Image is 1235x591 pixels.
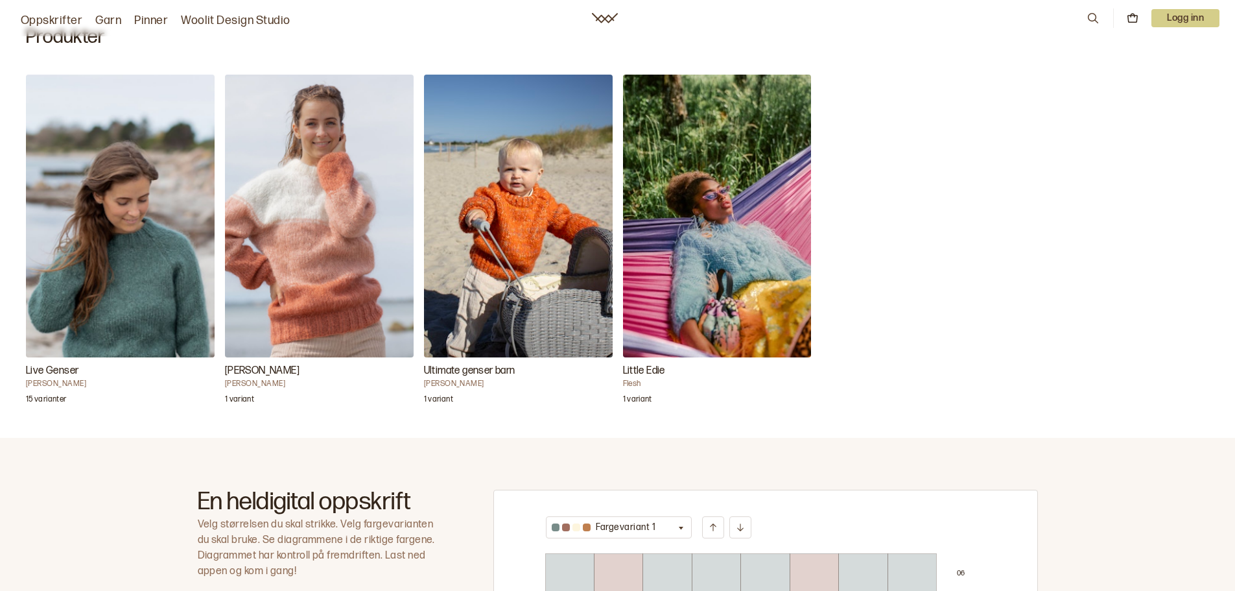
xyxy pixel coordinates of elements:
[424,363,613,379] h3: Ultimate genser barn
[424,394,453,407] p: 1 variant
[134,12,168,30] a: Pinner
[623,75,812,413] a: Little Edie
[26,379,215,389] h4: [PERSON_NAME]
[623,394,652,407] p: 1 variant
[225,363,414,379] h3: [PERSON_NAME]
[21,12,82,30] a: Oppskrifter
[623,75,812,357] img: FleshLittle Edie
[1151,9,1219,27] p: Logg inn
[26,394,66,407] p: 15 varianter
[957,569,965,578] p: 0 6
[623,379,812,389] h4: Flesh
[26,75,215,413] a: Live Genser
[592,13,618,23] a: Woolit
[26,75,215,357] img: Iselin HafseldLive Genser
[26,363,215,379] h3: Live Genser
[546,516,692,538] button: Fargevariant 1
[181,12,290,30] a: Woolit Design Studio
[198,490,447,514] h2: En heldigital oppskrift
[95,12,121,30] a: Garn
[1151,9,1219,27] button: User dropdown
[623,363,812,379] h3: Little Edie
[596,521,656,534] p: Fargevariant 1
[225,75,414,413] a: Mina genser
[424,379,613,389] h4: [PERSON_NAME]
[225,75,414,357] img: Iselin HafseldMina genser
[424,75,613,357] img: Brit Frafjord ØrstavikUltimate genser barn
[225,394,254,407] p: 1 variant
[424,75,613,413] a: Ultimate genser barn
[198,517,447,579] p: Velg størrelsen du skal strikke. Velg fargevarianten du skal bruke. Se diagrammene i de riktige f...
[225,379,414,389] h4: [PERSON_NAME]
